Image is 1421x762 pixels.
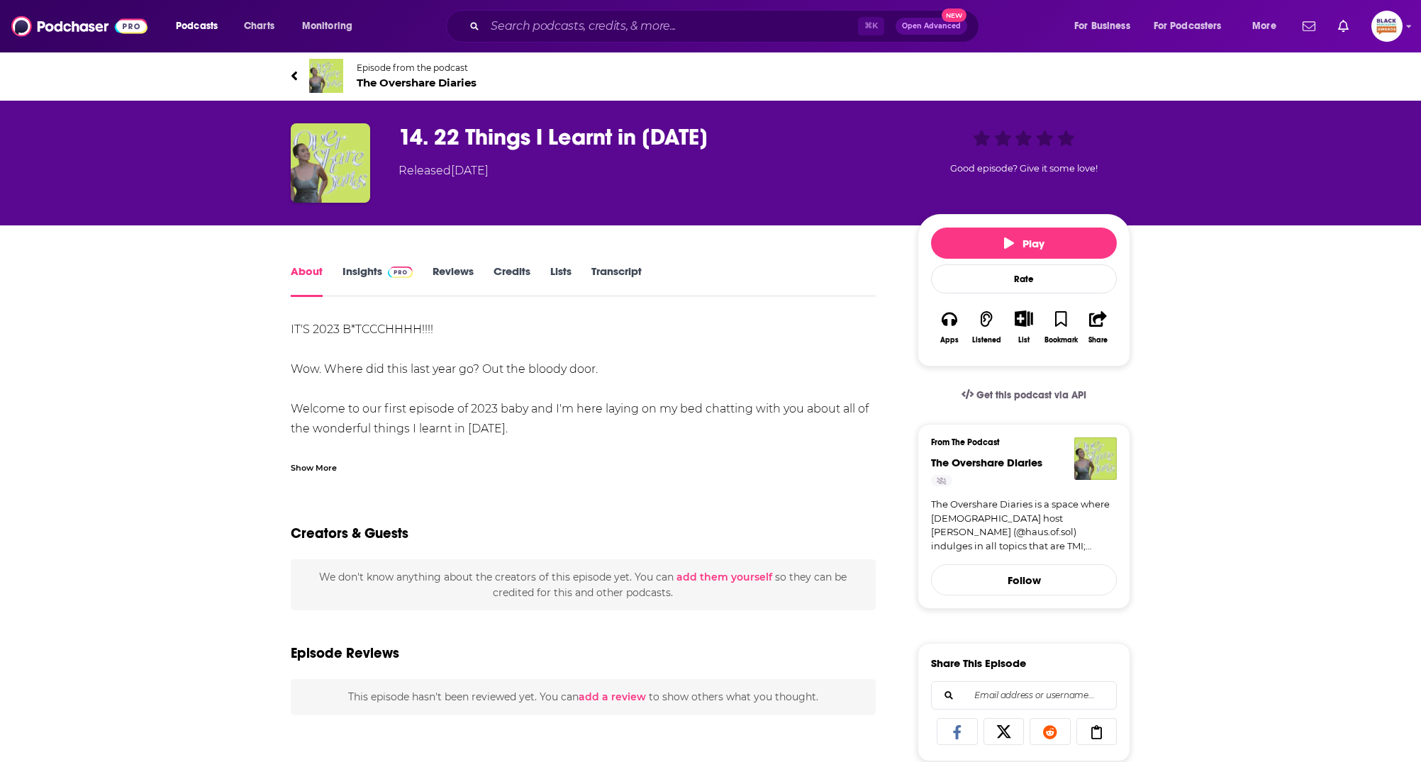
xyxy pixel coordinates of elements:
[1044,336,1078,344] div: Bookmark
[319,571,847,599] span: We don't know anything about the creators of this episode yet . You can so they can be credited f...
[931,498,1117,553] a: The Overshare Diaries is a space where [DEMOGRAPHIC_DATA] host [PERSON_NAME] (@haus.of.sol) indul...
[950,378,1098,413] a: Get this podcast via API
[1030,718,1071,745] a: Share on Reddit
[1297,14,1321,38] a: Show notifications dropdown
[931,301,968,353] button: Apps
[1076,718,1118,745] a: Copy Link
[942,9,967,22] span: New
[291,264,323,297] a: About
[176,16,218,36] span: Podcasts
[931,564,1117,595] button: Follow
[931,681,1117,710] div: Search followers
[976,389,1086,401] span: Get this podcast via API
[494,264,530,297] a: Credits
[357,76,477,89] span: The Overshare Diaries
[1074,437,1117,480] img: The Overshare Diaries
[1009,310,1038,326] button: Show More Button
[11,13,147,40] img: Podchaser - Follow, Share and Rate Podcasts
[235,15,283,38] a: Charts
[937,718,978,745] a: Share on Facebook
[931,228,1117,259] button: Play
[940,336,959,344] div: Apps
[433,264,474,297] a: Reviews
[1371,11,1403,42] button: Show profile menu
[1144,15,1242,38] button: open menu
[348,690,818,703] span: This episode hasn't been reviewed yet. You can to show others what you thought.
[591,264,642,297] a: Transcript
[459,10,993,43] div: Search podcasts, credits, & more...
[943,682,1105,709] input: Email address or username...
[931,437,1105,447] h3: From The Podcast
[292,15,371,38] button: open menu
[983,718,1025,745] a: Share on X/Twitter
[1252,16,1276,36] span: More
[931,264,1117,293] div: Rate
[676,571,772,583] button: add them yourself
[291,59,1130,93] a: The Overshare DiariesEpisode from the podcastThe Overshare Diaries
[1332,14,1354,38] a: Show notifications dropdown
[858,17,884,35] span: ⌘ K
[244,16,274,36] span: Charts
[291,644,399,662] h3: Episode Reviews
[902,23,961,30] span: Open Advanced
[357,62,477,73] span: Episode from the podcast
[1005,301,1042,353] div: Show More ButtonList
[931,656,1026,670] h3: Share This Episode
[972,336,1001,344] div: Listened
[579,689,646,705] button: add a review
[399,162,489,179] div: Released [DATE]
[1080,301,1117,353] button: Share
[1154,16,1222,36] span: For Podcasters
[166,15,236,38] button: open menu
[1088,336,1108,344] div: Share
[1074,16,1130,36] span: For Business
[1004,237,1044,250] span: Play
[302,16,352,36] span: Monitoring
[399,123,895,151] h1: 14. 22 Things I Learnt in 2022
[1242,15,1294,38] button: open menu
[1018,335,1030,344] div: List
[1371,11,1403,42] img: User Profile
[309,59,343,93] img: The Overshare Diaries
[1042,301,1079,353] button: Bookmark
[950,163,1098,174] span: Good episode? Give it some love!
[550,264,572,297] a: Lists
[1371,11,1403,42] span: Logged in as blackpodcastingawards
[1064,15,1148,38] button: open menu
[485,15,858,38] input: Search podcasts, credits, & more...
[968,301,1005,353] button: Listened
[931,456,1042,469] a: The Overshare Diaries
[388,267,413,278] img: Podchaser Pro
[342,264,413,297] a: InsightsPodchaser Pro
[291,123,370,203] img: 14. 22 Things I Learnt in 2022
[896,18,967,35] button: Open AdvancedNew
[291,525,408,542] h2: Creators & Guests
